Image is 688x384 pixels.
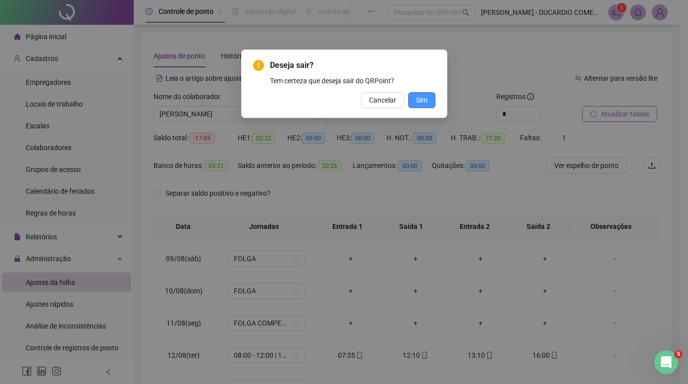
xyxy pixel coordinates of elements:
[408,92,435,108] button: Sim
[270,59,435,71] span: Deseja sair?
[270,75,435,86] div: Tem certeza que deseja sair do QRPoint?
[654,350,678,374] iframe: Intercom live chat
[369,95,396,106] span: Cancelar
[361,92,404,108] button: Cancelar
[675,350,683,358] span: 5
[253,60,264,71] span: exclamation-circle
[416,95,427,106] span: Sim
